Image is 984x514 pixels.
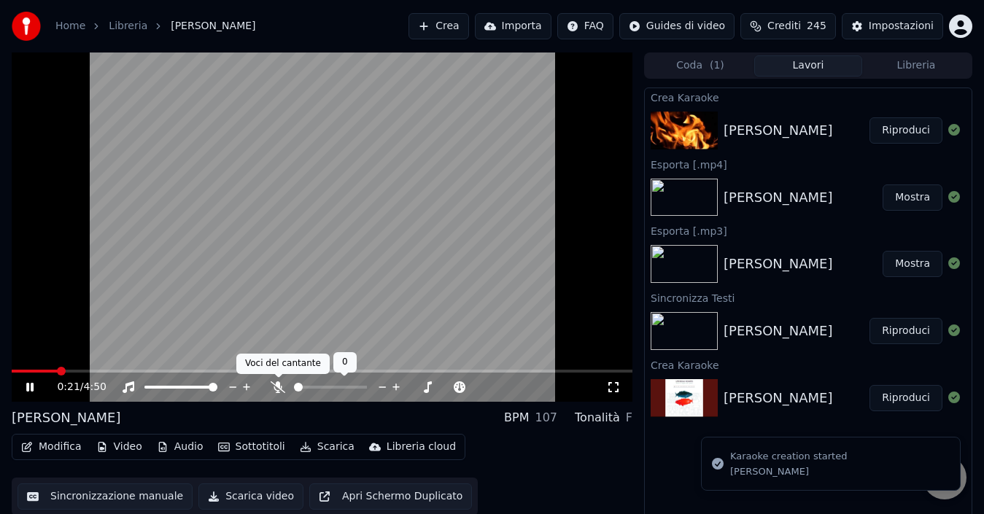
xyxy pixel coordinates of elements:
[575,409,620,427] div: Tonalità
[84,380,106,394] span: 4:50
[557,13,613,39] button: FAQ
[862,55,970,77] button: Libreria
[408,13,468,39] button: Crea
[55,19,256,34] nav: breadcrumb
[730,465,847,478] div: [PERSON_NAME]
[646,55,754,77] button: Coda
[807,19,826,34] span: 245
[309,483,472,510] button: Apri Schermo Duplicato
[710,58,724,73] span: ( 1 )
[626,409,632,427] div: F
[645,222,972,239] div: Esporta [.mp3]
[869,117,942,144] button: Riproduci
[724,388,833,408] div: [PERSON_NAME]
[754,55,862,77] button: Lavori
[12,408,121,428] div: [PERSON_NAME]
[333,352,357,373] div: 0
[18,483,193,510] button: Sincronizzazione manuale
[55,19,85,34] a: Home
[645,356,972,373] div: Crea Karaoke
[109,19,147,34] a: Libreria
[504,409,529,427] div: BPM
[869,318,942,344] button: Riproduci
[645,155,972,173] div: Esporta [.mp4]
[387,440,456,454] div: Libreria cloud
[619,13,735,39] button: Guides di video
[171,19,255,34] span: [PERSON_NAME]
[294,437,360,457] button: Scarica
[730,449,847,464] div: Karaoke creation started
[842,13,943,39] button: Impostazioni
[645,88,972,106] div: Crea Karaoke
[740,13,836,39] button: Crediti245
[724,120,833,141] div: [PERSON_NAME]
[12,12,41,41] img: youka
[869,385,942,411] button: Riproduci
[883,251,942,277] button: Mostra
[724,187,833,208] div: [PERSON_NAME]
[236,354,330,374] div: Voci del cantante
[645,289,972,306] div: Sincronizza Testi
[475,13,551,39] button: Importa
[883,184,942,211] button: Mostra
[724,254,833,274] div: [PERSON_NAME]
[535,409,557,427] div: 107
[767,19,801,34] span: Crediti
[57,380,92,394] div: /
[724,321,833,341] div: [PERSON_NAME]
[212,437,291,457] button: Sottotitoli
[57,380,80,394] span: 0:21
[869,19,934,34] div: Impostazioni
[90,437,148,457] button: Video
[15,437,88,457] button: Modifica
[198,483,303,510] button: Scarica video
[151,437,209,457] button: Audio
